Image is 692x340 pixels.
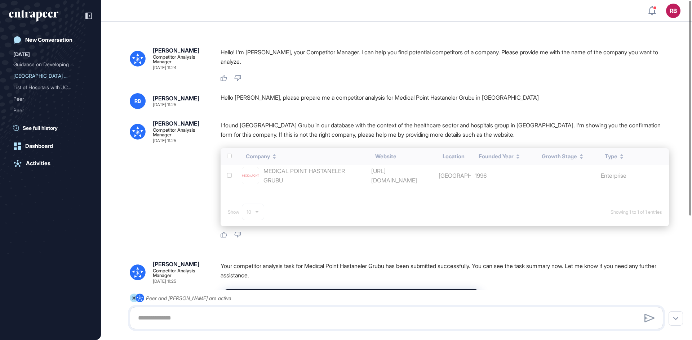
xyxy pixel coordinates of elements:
div: Dashboard [25,143,53,149]
div: New Conversation [25,37,72,43]
div: Activities [26,160,50,167]
div: Peer [13,105,82,116]
p: Your competitor analysis task for Medical Point Hastaneler Grubu has been submitted successfully.... [221,261,669,280]
div: Competitor Analysis Manager [153,268,209,278]
a: New Conversation [9,33,92,47]
a: See full history [13,124,92,132]
div: Guidance on Developing Mission, Vision, and Values Proposition for Group [13,59,88,70]
div: Hello [PERSON_NAME], please prepare me a competitor analysis for Medical Point Hastaneler Grubu i... [221,93,669,109]
div: [DATE] [13,50,30,59]
p: Hello! I'm [PERSON_NAME], your Competitor Manager. I can help you find potential competitors of a... [221,47,669,66]
div: List of Hospitals with JC... [13,82,82,93]
div: Medical Point Hastaneler Grubu için Rekabet Analizi [13,70,88,82]
div: Competitor Analysis Manager [153,55,209,64]
div: [PERSON_NAME] [153,95,199,101]
button: RB [666,4,680,18]
p: I found [GEOGRAPHIC_DATA] Grubu in our database with the context of the healthcare sector and hos... [221,121,669,139]
div: [DATE] 11:25 [153,279,176,284]
div: [PERSON_NAME] [153,47,199,53]
div: List of Hospitals with JCI and Temos Accreditation in Turkey [13,82,88,93]
span: See full history [23,124,58,132]
div: Guidance on Developing Mi... [13,59,82,70]
div: Competitor Analysis Manager [153,128,209,137]
div: [PERSON_NAME] [153,121,199,126]
div: [GEOGRAPHIC_DATA] ... [13,70,82,82]
div: [DATE] 11:24 [153,65,176,70]
div: Peer and [PERSON_NAME] are active [146,294,231,303]
div: entrapeer-logo [9,10,58,22]
div: Peer [13,105,88,116]
a: Dashboard [9,139,92,153]
a: Activities [9,156,92,171]
span: RB [134,98,141,104]
div: [DATE] 11:25 [153,139,176,143]
div: [DATE] 11:25 [153,103,176,107]
div: [PERSON_NAME] [153,261,199,267]
div: Peer [13,93,82,105]
div: Peer [13,93,88,105]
